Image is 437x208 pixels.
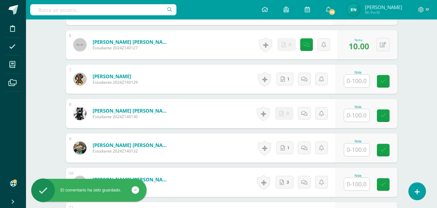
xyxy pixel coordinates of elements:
[93,114,171,119] span: Estudiante 2024Z140130
[73,141,86,154] img: 183f2d1d4e3d810ba2ec84861017af27.png
[288,73,289,85] span: 1
[344,105,372,109] div: Nota
[328,8,336,16] span: 38
[73,38,86,51] img: 45x45
[344,174,372,177] div: Nota
[349,41,369,52] span: 10.00
[344,143,369,156] input: 0-100.0
[287,176,289,188] span: 3
[30,4,176,15] input: Busca un usuario...
[344,109,369,122] input: 0-100.0
[344,140,372,143] div: Nota
[365,10,402,15] span: Mi Perfil
[93,107,171,114] a: [PERSON_NAME] [PERSON_NAME]
[73,73,86,86] img: 9eebf1860b86313fd685653ab2522833.png
[365,4,402,10] span: [PERSON_NAME]
[93,73,138,80] a: [PERSON_NAME]
[93,142,171,148] a: [PERSON_NAME] [PERSON_NAME]
[344,71,372,74] div: Nota
[344,178,369,190] input: 0-100.0
[276,141,293,154] a: 1
[286,107,289,119] span: 0
[289,39,291,51] span: 0
[93,176,171,183] a: [PERSON_NAME] [PERSON_NAME]
[93,39,171,45] a: [PERSON_NAME] [PERSON_NAME]
[276,176,293,189] a: 3
[288,142,289,154] span: 1
[276,73,293,85] a: 1
[344,75,369,87] input: 0-100.0
[93,148,171,154] span: Estudiante 2024Z140132
[93,45,171,51] span: Estudiante 2024Z140127
[349,38,369,42] div: Nota:
[31,187,147,193] div: El comentario ha sido guardado.
[73,107,86,120] img: 3df0b68b3324e33221bc159c2893f122.png
[73,176,86,189] img: 45x45
[347,3,360,16] img: 00bc85849806240248e66f61f9775644.png
[93,80,138,85] span: Estudiante 2024Z140129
